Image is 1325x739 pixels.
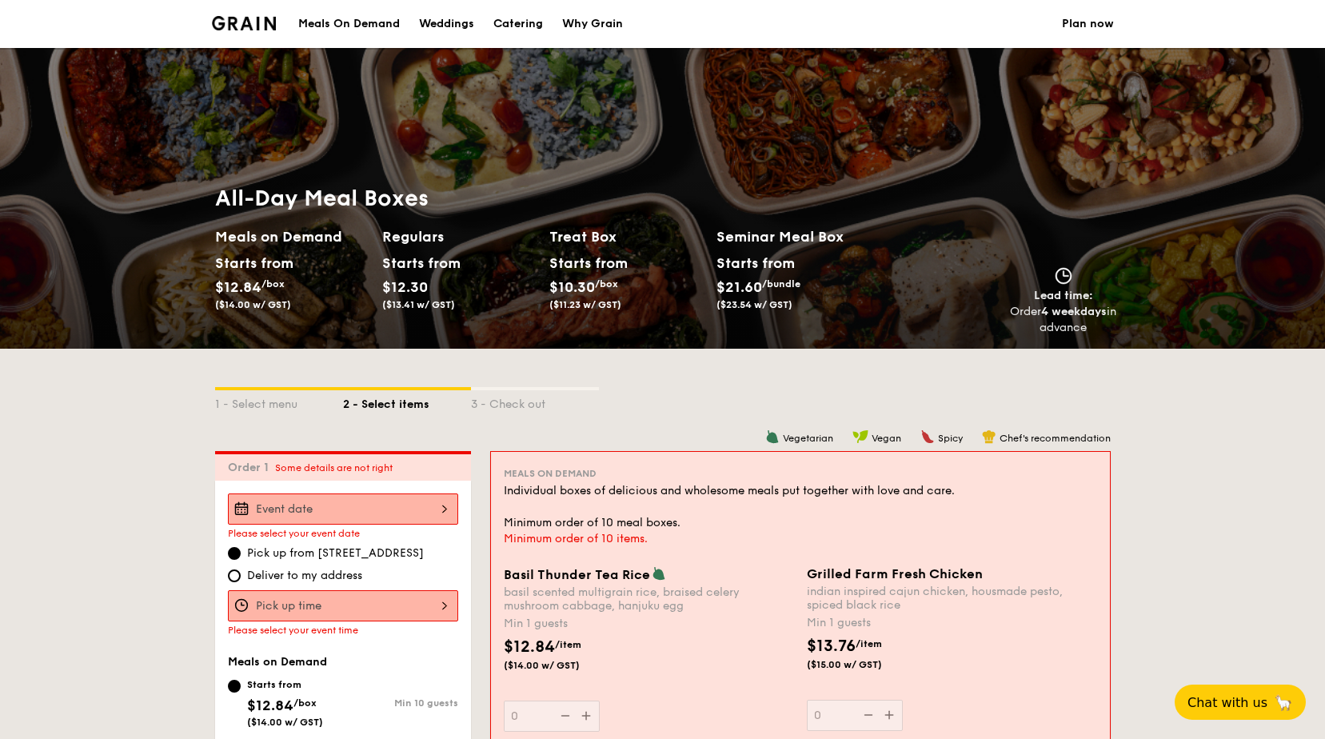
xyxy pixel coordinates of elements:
[228,590,458,621] input: Pick up time
[504,468,597,479] span: Meals on Demand
[382,251,453,275] div: Starts from
[228,528,458,539] div: Please select your event date
[595,278,618,290] span: /box
[716,299,792,310] span: ($23.54 w/ GST)
[215,299,291,310] span: ($14.00 w/ GST)
[504,567,650,582] span: Basil Thunder Tea Rice
[228,655,327,669] span: Meals on Demand
[783,433,833,444] span: Vegetarian
[982,429,996,444] img: icon-chef-hat.a58ddaea.svg
[555,639,581,650] span: /item
[1010,304,1117,336] div: Order in advance
[471,390,599,413] div: 3 - Check out
[228,461,275,474] span: Order 1
[807,585,1097,612] div: indian inspired cajun chicken, housmade pesto, spiced black rice
[807,615,1097,631] div: Min 1 guests
[549,278,595,296] span: $10.30
[228,493,458,525] input: Event date
[215,184,884,213] h1: All-Day Meal Boxes
[872,433,901,444] span: Vegan
[215,226,369,248] h2: Meals on Demand
[504,483,1097,531] div: Individual boxes of delicious and wholesome meals put together with love and care. Minimum order ...
[212,16,277,30] a: Logotype
[212,16,277,30] img: Grain
[504,637,555,657] span: $12.84
[716,226,884,248] h2: Seminar Meal Box
[343,697,458,709] div: Min 10 guests
[765,429,780,444] img: icon-vegetarian.fe4039eb.svg
[261,278,285,290] span: /box
[382,278,428,296] span: $12.30
[228,569,241,582] input: Deliver to my address
[852,429,868,444] img: icon-vegan.f8ff3823.svg
[549,251,621,275] div: Starts from
[504,616,794,632] div: Min 1 guests
[807,566,983,581] span: Grilled Farm Fresh Chicken
[716,278,762,296] span: $21.60
[1187,695,1267,710] span: Chat with us
[215,390,343,413] div: 1 - Select menu
[920,429,935,444] img: icon-spicy.37a8142b.svg
[1000,433,1111,444] span: Chef's recommendation
[504,659,613,672] span: ($14.00 w/ GST)
[228,625,358,636] span: Please select your event time
[549,299,621,310] span: ($11.23 w/ GST)
[343,390,471,413] div: 2 - Select items
[652,566,666,581] img: icon-vegetarian.fe4039eb.svg
[215,251,286,275] div: Starts from
[1052,267,1076,285] img: icon-clock.2db775ea.svg
[215,278,261,296] span: $12.84
[228,680,241,693] input: Starts from$12.84/box($14.00 w/ GST)Min 10 guests
[247,568,362,584] span: Deliver to my address
[856,638,882,649] span: /item
[382,299,455,310] span: ($13.41 w/ GST)
[807,658,916,671] span: ($15.00 w/ GST)
[382,226,537,248] h2: Regulars
[275,462,393,473] span: Some details are not right
[938,433,963,444] span: Spicy
[228,547,241,560] input: Pick up from [STREET_ADDRESS]
[1274,693,1293,712] span: 🦙
[762,278,800,290] span: /bundle
[1034,289,1093,302] span: Lead time:
[1175,685,1306,720] button: Chat with us🦙
[1041,305,1107,318] strong: 4 weekdays
[504,531,1097,547] div: Minimum order of 10 items.
[247,678,323,691] div: Starts from
[716,251,794,275] div: Starts from
[247,545,424,561] span: Pick up from [STREET_ADDRESS]
[247,717,323,728] span: ($14.00 w/ GST)
[247,697,293,714] span: $12.84
[504,585,794,613] div: basil scented multigrain rice, braised celery mushroom cabbage, hanjuku egg
[807,637,856,656] span: $13.76
[549,226,704,248] h2: Treat Box
[293,697,317,709] span: /box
